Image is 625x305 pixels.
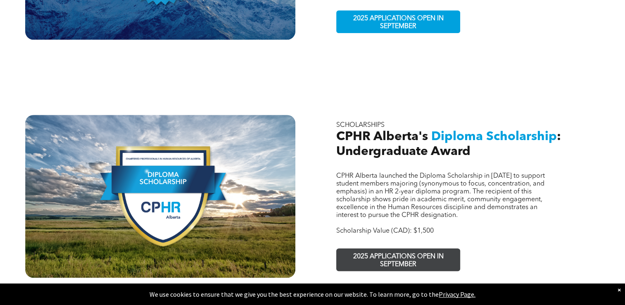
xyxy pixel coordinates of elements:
[336,131,428,143] span: CPHR Alberta's
[336,131,561,158] span: : Undergraduate Award
[439,290,475,298] a: Privacy Page.
[338,249,459,273] span: 2025 APPLICATIONS OPEN IN SEPTEMBER
[618,286,621,294] div: Dismiss notification
[336,122,385,129] span: SCHOLARSHIPS
[336,173,545,219] span: CPHR Alberta launched the Diploma Scholarship in [DATE] to support student members majoring (syno...
[431,131,557,143] span: Diploma Scholarship
[338,11,459,35] span: 2025 APPLICATIONS OPEN IN SEPTEMBER
[336,10,460,33] a: 2025 APPLICATIONS OPEN IN SEPTEMBER
[336,228,434,234] span: Scholarship Value (CAD): $1,500
[336,248,460,271] a: 2025 APPLICATIONS OPEN IN SEPTEMBER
